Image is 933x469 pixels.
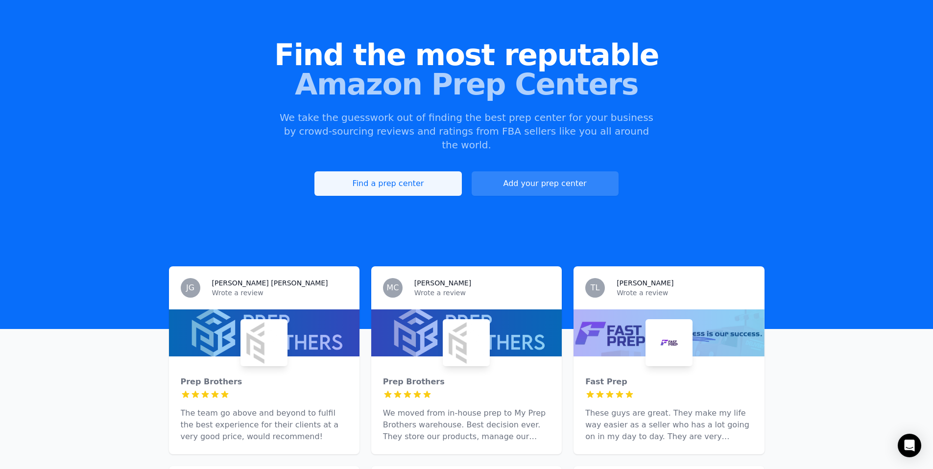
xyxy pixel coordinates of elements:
img: Fast Prep [647,321,691,364]
p: We moved from in-house prep to My Prep Brothers warehouse. Best decision ever. They store our pro... [383,407,550,443]
span: JG [186,284,194,292]
h3: [PERSON_NAME] [414,278,471,288]
h3: [PERSON_NAME] [PERSON_NAME] [212,278,328,288]
p: We take the guesswork out of finding the best prep center for your business by crowd-sourcing rev... [279,111,655,152]
span: TL [591,284,600,292]
a: Add your prep center [472,171,619,196]
a: MC[PERSON_NAME]Wrote a reviewPrep BrothersPrep BrothersWe moved from in-house prep to My Prep Bro... [371,266,562,454]
a: JG[PERSON_NAME] [PERSON_NAME]Wrote a reviewPrep BrothersPrep BrothersThe team go above and beyond... [169,266,359,454]
p: The team go above and beyond to fulfil the best experience for their clients at a very good price... [181,407,348,443]
h3: [PERSON_NAME] [617,278,673,288]
span: Amazon Prep Centers [16,70,917,99]
p: These guys are great. They make my life way easier as a seller who has a lot going on in my day t... [585,407,752,443]
p: Wrote a review [414,288,550,298]
div: Fast Prep [585,376,752,388]
img: Prep Brothers [445,321,488,364]
p: Wrote a review [617,288,752,298]
div: Open Intercom Messenger [898,434,921,457]
a: TL[PERSON_NAME]Wrote a reviewFast PrepFast PrepThese guys are great. They make my life way easier... [574,266,764,454]
a: Find a prep center [314,171,461,196]
div: Prep Brothers [383,376,550,388]
div: Prep Brothers [181,376,348,388]
span: MC [386,284,399,292]
span: Find the most reputable [16,40,917,70]
img: Prep Brothers [242,321,286,364]
p: Wrote a review [212,288,348,298]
